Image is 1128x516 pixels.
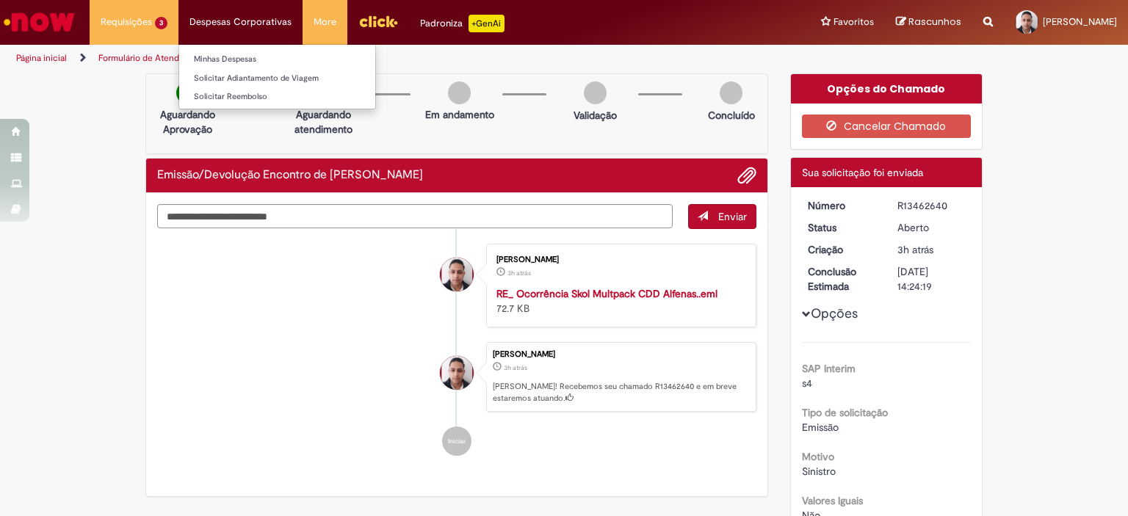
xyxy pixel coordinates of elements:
[314,15,336,29] span: More
[718,210,747,223] span: Enviar
[507,269,531,277] span: 3h atrás
[802,377,812,390] span: s4
[574,108,617,123] p: Validação
[708,108,755,123] p: Concluído
[897,264,966,294] div: [DATE] 14:24:19
[897,242,966,257] div: 29/08/2025 14:24:15
[11,45,741,72] ul: Trilhas de página
[802,166,923,179] span: Sua solicitação foi enviada
[493,350,748,359] div: [PERSON_NAME]
[797,198,887,213] dt: Número
[797,220,887,235] dt: Status
[504,363,527,372] time: 29/08/2025 14:24:15
[791,74,983,103] div: Opções do Chamado
[496,286,741,316] div: 72.7 KB
[152,107,223,137] p: Aguardando Aprovação
[440,258,474,291] div: Neilon Fernandes de Souza
[802,450,834,463] b: Motivo
[504,363,527,372] span: 3h atrás
[688,204,756,229] button: Enviar
[178,44,376,109] ul: Despesas Corporativas
[425,107,494,122] p: Em andamento
[16,52,67,64] a: Página inicial
[507,269,531,277] time: 29/08/2025 14:24:13
[802,421,839,434] span: Emissão
[897,243,933,256] span: 3h atrás
[358,10,398,32] img: click_logo_yellow_360x200.png
[802,362,856,375] b: SAP Interim
[440,356,474,390] div: Neilon Fernandes de Souza
[157,229,756,471] ul: Histórico de tíquete
[1,7,77,37] img: ServiceNow
[802,465,836,478] span: Sinistro
[101,15,152,29] span: Requisições
[98,52,207,64] a: Formulário de Atendimento
[288,107,359,137] p: Aguardando atendimento
[802,115,972,138] button: Cancelar Chamado
[897,243,933,256] time: 29/08/2025 14:24:15
[584,81,607,104] img: img-circle-grey.png
[179,89,375,105] a: Solicitar Reembolso
[797,264,887,294] dt: Conclusão Estimada
[179,70,375,87] a: Solicitar Adiantamento de Viagem
[493,381,748,404] p: [PERSON_NAME]! Recebemos seu chamado R13462640 e em breve estaremos atuando.
[157,342,756,413] li: Neilon Fernandes de Souza
[176,81,199,104] img: check-circle-green.png
[797,242,887,257] dt: Criação
[897,220,966,235] div: Aberto
[157,169,423,182] h2: Emissão/Devolução Encontro de Contas Fornecedor Histórico de tíquete
[737,166,756,185] button: Adicionar anexos
[469,15,505,32] p: +GenAi
[897,198,966,213] div: R13462640
[896,15,961,29] a: Rascunhos
[179,51,375,68] a: Minhas Despesas
[802,494,863,507] b: Valores Iguais
[1043,15,1117,28] span: [PERSON_NAME]
[834,15,874,29] span: Favoritos
[908,15,961,29] span: Rascunhos
[496,255,741,264] div: [PERSON_NAME]
[496,287,717,300] a: RE_ Ocorrência Skol Multpack CDD Alfenas..eml
[189,15,292,29] span: Despesas Corporativas
[802,406,888,419] b: Tipo de solicitação
[448,81,471,104] img: img-circle-grey.png
[155,17,167,29] span: 3
[720,81,742,104] img: img-circle-grey.png
[420,15,505,32] div: Padroniza
[157,204,673,229] textarea: Digite sua mensagem aqui...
